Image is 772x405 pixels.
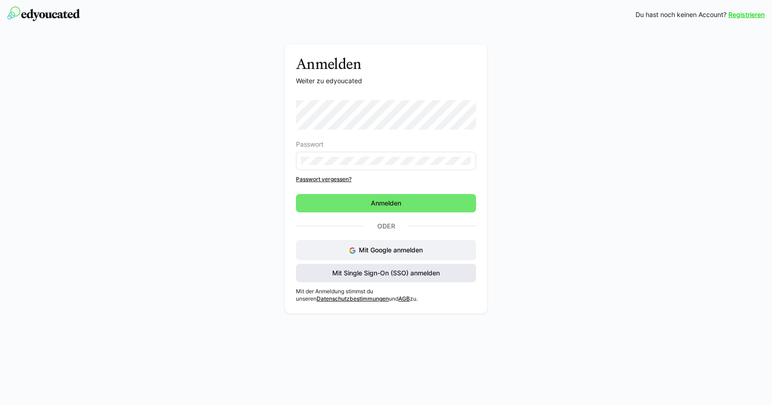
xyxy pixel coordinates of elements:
[398,295,410,302] a: AGB
[296,76,476,86] p: Weiter zu edyoucated
[296,194,476,212] button: Anmelden
[296,264,476,282] button: Mit Single Sign-On (SSO) anmelden
[296,141,324,148] span: Passwort
[363,220,409,233] p: Oder
[296,176,476,183] a: Passwort vergessen?
[636,10,727,19] span: Du hast noch keinen Account?
[296,288,476,302] p: Mit der Anmeldung stimmst du unseren und zu.
[369,199,403,208] span: Anmelden
[7,6,80,21] img: edyoucated
[331,268,441,278] span: Mit Single Sign-On (SSO) anmelden
[296,240,476,260] button: Mit Google anmelden
[317,295,389,302] a: Datenschutzbestimmungen
[296,55,476,73] h3: Anmelden
[359,246,423,254] span: Mit Google anmelden
[728,10,765,19] a: Registrieren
